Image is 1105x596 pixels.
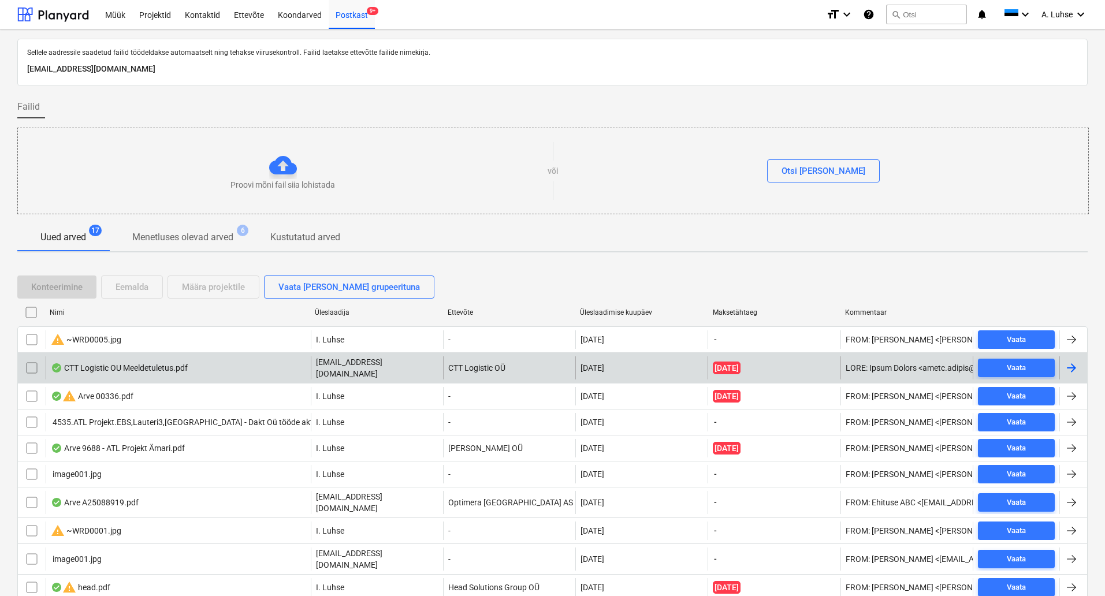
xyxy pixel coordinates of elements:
[443,521,575,540] div: -
[713,362,741,374] span: [DATE]
[1007,524,1026,538] div: Vaata
[51,524,121,538] div: ~WRD0001.jpg
[1007,416,1026,429] div: Vaata
[1007,362,1026,375] div: Vaata
[51,498,62,507] div: Andmed failist loetud
[51,498,139,507] div: Arve A25088919.pdf
[713,308,836,316] div: Maksetähtaeg
[316,416,344,428] p: I. Luhse
[713,581,741,594] span: [DATE]
[581,526,604,535] div: [DATE]
[17,100,40,114] span: Failid
[1007,333,1026,347] div: Vaata
[316,390,344,402] p: I. Luhse
[27,62,1078,76] p: [EMAIL_ADDRESS][DOMAIN_NAME]
[581,392,604,401] div: [DATE]
[62,389,76,403] span: warning
[713,525,718,537] span: -
[51,524,65,538] span: warning
[1047,541,1105,596] div: Vestlusvidin
[443,439,575,457] div: [PERSON_NAME] OÜ
[713,468,718,480] span: -
[230,179,335,191] p: Proovi mõni fail siia lohistada
[1007,496,1026,509] div: Vaata
[1041,10,1073,19] span: A. Luhse
[132,230,233,244] p: Menetluses olevad arved
[978,330,1055,349] button: Vaata
[581,583,604,592] div: [DATE]
[51,333,121,347] div: ~WRD0005.jpg
[316,582,344,593] p: I. Luhse
[316,491,438,514] p: [EMAIL_ADDRESS][DOMAIN_NAME]
[443,413,575,431] div: -
[443,465,575,483] div: -
[316,442,344,454] p: I. Luhse
[581,418,604,427] div: [DATE]
[548,165,559,177] p: või
[443,547,575,571] div: -
[976,8,988,21] i: notifications
[978,465,1055,483] button: Vaata
[581,554,604,564] div: [DATE]
[978,521,1055,540] button: Vaata
[713,442,741,455] span: [DATE]
[1007,390,1026,403] div: Vaata
[1007,442,1026,455] div: Vaata
[713,334,718,345] span: -
[316,356,438,379] p: [EMAIL_ADDRESS][DOMAIN_NAME]
[40,230,86,244] p: Uued arved
[1007,553,1026,566] div: Vaata
[826,8,840,21] i: format_size
[581,444,604,453] div: [DATE]
[237,225,248,236] span: 6
[580,308,704,316] div: Üleslaadimise kuupäev
[581,363,604,372] div: [DATE]
[264,275,434,299] button: Vaata [PERSON_NAME] grupeerituna
[50,308,306,316] div: Nimi
[89,225,102,236] span: 17
[315,308,438,316] div: Üleslaadija
[367,7,378,15] span: 9+
[51,389,133,403] div: Arve 00336.pdf
[978,387,1055,405] button: Vaata
[713,390,741,403] span: [DATE]
[62,580,76,594] span: warning
[316,547,438,571] p: [EMAIL_ADDRESS][DOMAIN_NAME]
[443,330,575,349] div: -
[1018,8,1032,21] i: keyboard_arrow_down
[1047,541,1105,596] iframe: Chat Widget
[840,8,854,21] i: keyboard_arrow_down
[51,444,62,453] div: Andmed failist loetud
[443,356,575,379] div: CTT Logistic OÜ
[886,5,967,24] button: Otsi
[978,493,1055,512] button: Vaata
[448,308,571,316] div: Ettevõte
[782,163,865,178] div: Otsi [PERSON_NAME]
[978,413,1055,431] button: Vaata
[51,392,62,401] div: Andmed failist loetud
[978,550,1055,568] button: Vaata
[978,439,1055,457] button: Vaata
[863,8,875,21] i: Abikeskus
[51,470,102,479] div: image001.jpg
[51,583,62,592] div: Andmed failist loetud
[51,363,188,372] div: CTT Logistic OU Meeldetuletus.pdf
[278,280,420,295] div: Vaata [PERSON_NAME] grupeerituna
[767,159,880,182] button: Otsi [PERSON_NAME]
[713,416,718,428] span: -
[1007,581,1026,594] div: Vaata
[845,308,969,316] div: Kommentaar
[51,333,65,347] span: warning
[443,491,575,514] div: Optimera [GEOGRAPHIC_DATA] AS
[270,230,340,244] p: Kustutatud arved
[51,580,110,594] div: head.pdf
[1074,8,1088,21] i: keyboard_arrow_down
[581,498,604,507] div: [DATE]
[978,359,1055,377] button: Vaata
[316,468,344,480] p: I. Luhse
[316,334,344,345] p: I. Luhse
[51,418,359,427] div: 4535.ATL Projekt.EBS,Lauteri3,[GEOGRAPHIC_DATA] - Dakt Oü tööde akt [DATE].asice
[713,553,718,565] span: -
[713,497,718,508] span: -
[316,525,344,537] p: I. Luhse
